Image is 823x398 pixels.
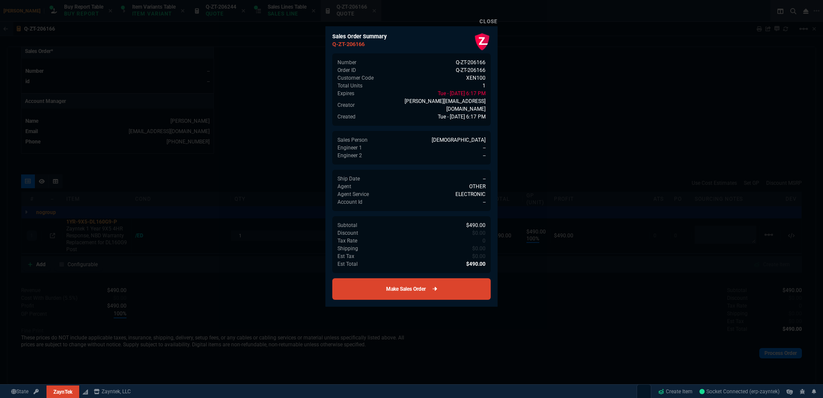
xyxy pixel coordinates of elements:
a: Close [480,19,498,25]
a: Create Item [655,385,696,398]
a: Make Sales Order [332,278,491,300]
h5: Q-ZT-206166 [332,40,491,48]
a: msbcCompanyName [91,388,133,395]
a: API TOKEN [31,388,41,395]
span: Socket Connected (erp-zayntek) [699,389,780,395]
a: DG4RgdCrfg5IaqKBAABk [699,388,780,395]
h6: Sales Order Summary [332,33,491,40]
a: Global State [9,388,31,395]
